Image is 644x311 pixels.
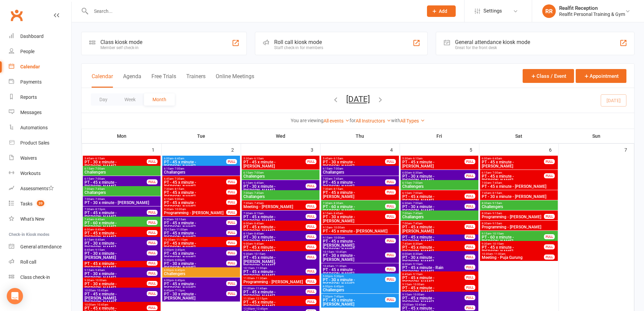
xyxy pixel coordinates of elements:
a: Roll call [9,254,71,270]
div: Reports [20,94,37,100]
div: General attendance [20,244,62,249]
span: 6:15am [84,167,159,170]
a: All events [324,118,350,124]
a: Payments [9,74,71,90]
div: FULL [544,234,555,239]
span: - 8:45am [94,238,105,241]
span: 5:30am [402,157,465,160]
span: PT - 45 x minute - [PERSON_NAME] [164,201,226,209]
button: Appointment [576,69,626,83]
span: PT - 45 x minute - [PERSON_NAME] [402,225,465,233]
span: 7:45am [84,218,147,221]
span: - 7:00am [412,181,423,184]
span: 6:15am [164,167,239,170]
th: Fri [400,129,479,143]
span: 10:15am [164,228,226,231]
span: 7:30am [323,202,385,205]
div: Messages [20,110,42,115]
span: - 8:45am [253,222,264,225]
span: PT - 45 x minute - [PERSON_NAME] [243,225,306,233]
div: What's New [20,216,45,222]
div: FULL [147,250,158,256]
div: Staff check-in for members [274,45,323,50]
span: 7:00am [481,181,556,184]
span: 7:30am [84,208,147,211]
span: 6:15am [323,167,398,170]
span: Programming - [PERSON_NAME] [481,225,556,229]
span: PT - 45 x minute - [PERSON_NAME] [164,241,226,249]
span: 5:45am [84,157,147,160]
a: All Types [400,118,425,124]
th: Sun [558,129,634,143]
span: - 6:15am [412,157,423,160]
div: Waivers [20,155,37,161]
span: PT - 45 x minute - [PERSON_NAME] [164,251,226,260]
span: Challangers [323,170,398,174]
span: - 7:45am [412,212,423,215]
a: Class kiosk mode [9,270,71,285]
span: - 10:00am [173,208,186,211]
div: FULL [306,234,316,239]
span: Challangers [243,195,318,199]
span: PT - 30 x minute - [PERSON_NAME] [323,253,385,262]
span: 8:30am [481,222,556,225]
span: 7:00am [323,177,385,180]
a: Tasks 20 [9,196,71,212]
span: 9:15am [323,226,398,229]
th: Sat [479,129,558,143]
span: PT - 45 x minute - [PERSON_NAME] [164,191,226,199]
div: FULL [226,240,237,245]
div: Roll call kiosk mode [274,39,323,45]
button: Agenda [123,73,141,88]
span: - 7:45am [94,187,105,191]
span: PT - 30 x minute - [PERSON_NAME] [323,215,385,223]
div: FULL [544,214,555,219]
div: FULL [306,214,316,219]
div: FULL [306,224,316,229]
div: FULL [306,159,316,164]
span: PT - 60 x minute - [PERSON_NAME] [323,205,385,213]
span: PT - 45 x minute - [PERSON_NAME] [402,245,465,253]
span: 7:45am [402,242,465,245]
span: - 9:15am [491,202,502,205]
div: FULL [147,240,158,245]
div: 5 [470,144,479,155]
span: - 11:00am [175,228,188,231]
span: PT - 30 x minute - [PERSON_NAME] [402,205,465,213]
div: FULL [306,183,316,188]
span: 6:15am [243,181,306,184]
span: 6:15am [84,177,147,180]
span: 8:15am [84,238,147,241]
span: 6:00am [481,157,544,160]
span: - 9:15am [491,222,502,225]
span: PT - 30 x minute - [PERSON_NAME] [323,160,385,168]
span: - 7:45am [332,177,343,180]
a: Messages [9,105,71,120]
span: 8:45am [84,248,147,251]
div: FULL [385,204,396,209]
span: - 7:00am [253,171,264,174]
div: FULL [464,159,475,164]
a: People [9,44,71,59]
a: Assessments [9,181,71,196]
span: 8:00am [84,228,147,231]
span: 10:30am [164,238,226,241]
span: PT - 45 x minute - [PERSON_NAME] [243,215,306,223]
button: Free Trials [151,73,176,88]
span: 8:30am [481,202,556,205]
div: FULL [385,179,396,184]
span: - 7:45am [412,222,423,225]
span: 8:15am [164,198,226,201]
span: - 7:00am [412,202,423,205]
th: Wed [241,129,320,143]
span: - 7:00am [94,167,105,170]
span: PT - 30 x minute - [PERSON_NAME] [84,241,147,249]
span: PT - 45 x minute - [PERSON_NAME] [402,195,465,203]
a: What's New [9,212,71,227]
span: Settings [483,3,502,19]
span: - 6:15am [332,157,343,160]
div: FULL [464,254,475,260]
span: 8:15am [323,212,385,215]
span: - 6:15am [94,157,105,160]
div: FULL [385,159,396,164]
